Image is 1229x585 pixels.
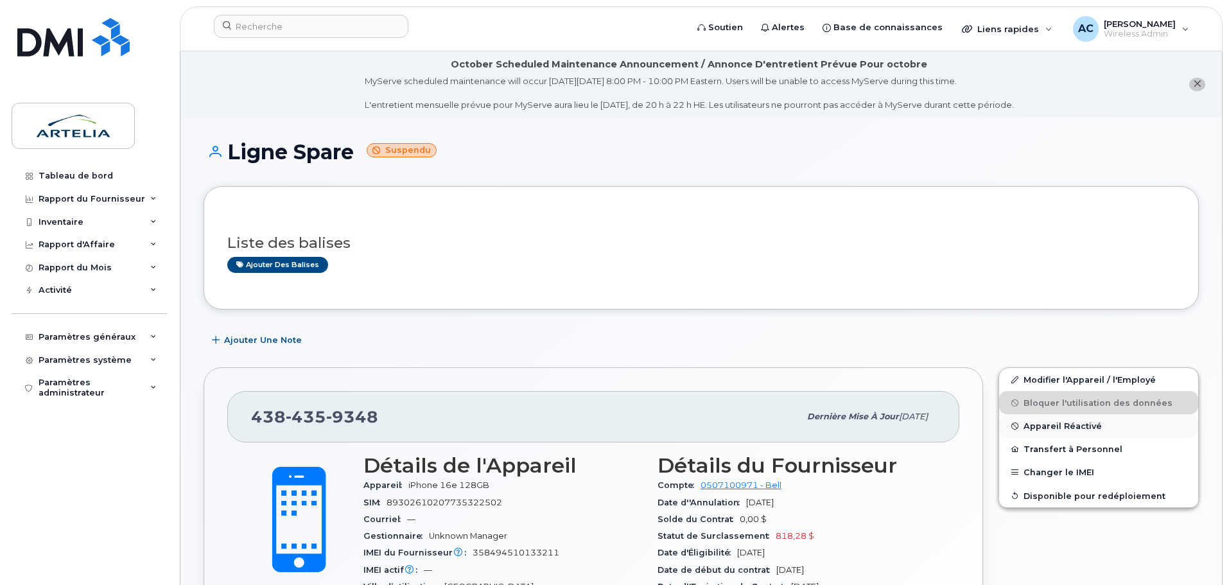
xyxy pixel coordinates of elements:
[1024,421,1102,431] span: Appareil Réactivé
[658,480,701,490] span: Compte
[776,565,804,575] span: [DATE]
[363,548,473,557] span: IMEI du Fournisseur
[658,514,740,524] span: Solde du Contrat
[251,407,378,426] span: 438
[286,407,326,426] span: 435
[999,391,1198,414] button: Bloquer l'utilisation des données
[204,141,1199,163] h1: Ligne Spare
[363,531,429,541] span: Gestionnaire
[658,498,746,507] span: Date d''Annulation
[899,412,928,421] span: [DATE]
[363,480,408,490] span: Appareil
[999,437,1198,460] button: Transfert à Personnel
[408,480,489,490] span: iPhone 16e 128GB
[424,565,432,575] span: —
[407,514,415,524] span: —
[473,548,559,557] span: 358494510133211
[363,498,387,507] span: SIM
[367,143,437,158] small: Suspendu
[227,257,328,273] a: Ajouter des balises
[776,531,814,541] span: 818,28 $
[227,235,1175,251] h3: Liste des balises
[224,334,302,346] span: Ajouter une Note
[1024,491,1165,500] span: Disponible pour redéploiement
[204,329,313,352] button: Ajouter une Note
[746,498,774,507] span: [DATE]
[658,454,936,477] h3: Détails du Fournisseur
[658,565,776,575] span: Date de début du contrat
[658,548,737,557] span: Date d'Éligibilité
[365,75,1014,111] div: MyServe scheduled maintenance will occur [DATE][DATE] 8:00 PM - 10:00 PM Eastern. Users will be u...
[807,412,899,421] span: Dernière mise à jour
[363,565,424,575] span: IMEI actif
[658,531,776,541] span: Statut de Surclassement
[999,368,1198,391] a: Modifier l'Appareil / l'Employé
[701,480,781,490] a: 0507100971 - Bell
[999,414,1198,437] button: Appareil Réactivé
[999,484,1198,507] button: Disponible pour redéploiement
[429,531,507,541] span: Unknown Manager
[451,58,927,71] div: October Scheduled Maintenance Announcement / Annonce D'entretient Prévue Pour octobre
[999,460,1198,484] button: Changer le IMEI
[740,514,767,524] span: 0,00 $
[387,498,502,507] span: 89302610207735322502
[363,454,642,477] h3: Détails de l'Appareil
[737,548,765,557] span: [DATE]
[1189,78,1205,91] button: close notification
[363,514,407,524] span: Courriel
[326,407,378,426] span: 9348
